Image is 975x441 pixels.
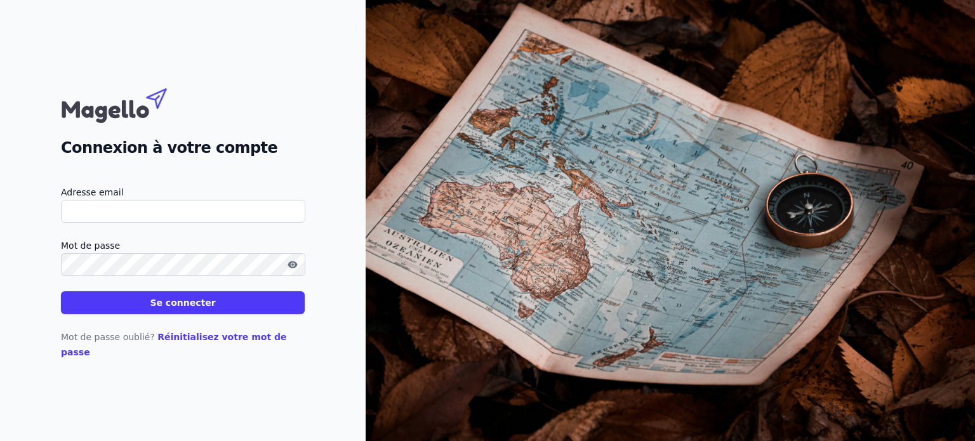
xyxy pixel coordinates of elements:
[61,238,305,253] label: Mot de passe
[61,332,287,357] a: Réinitialisez votre mot de passe
[61,82,194,126] img: Magello
[61,291,305,314] button: Se connecter
[61,185,305,200] label: Adresse email
[61,329,305,360] p: Mot de passe oublié?
[61,136,305,159] h2: Connexion à votre compte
